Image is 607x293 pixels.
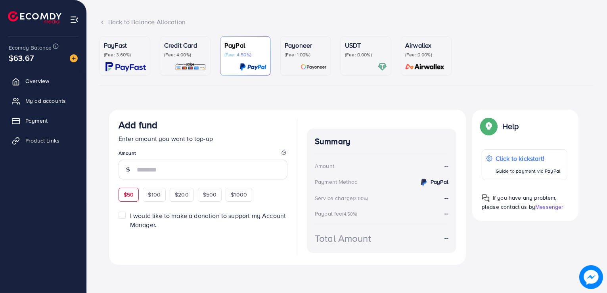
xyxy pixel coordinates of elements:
[224,40,266,50] p: PayPal
[405,40,447,50] p: Airwallex
[175,62,206,71] img: card
[175,191,189,199] span: $200
[315,210,360,218] div: Paypal fee
[496,166,560,176] p: Guide to payment via PayPal
[6,133,80,148] a: Product Links
[315,194,370,202] div: Service charge
[9,52,34,64] span: $63.67
[315,178,358,186] div: Payment Method
[203,191,217,199] span: $500
[343,211,358,217] small: (4.50%)
[403,62,447,71] img: card
[124,191,134,199] span: $50
[285,40,327,50] p: Payoneer
[431,178,448,186] strong: PayPal
[535,203,563,211] span: Messenger
[419,177,429,187] img: credit
[345,52,387,58] p: (Fee: 0.00%)
[119,150,287,160] legend: Amount
[164,52,206,58] p: (Fee: 4.00%)
[104,52,146,58] p: (Fee: 3.60%)
[239,62,266,71] img: card
[224,52,266,58] p: (Fee: 4.50%)
[353,195,368,202] small: (3.00%)
[315,137,448,146] h4: Summary
[502,121,519,131] p: Help
[148,191,161,199] span: $100
[104,40,146,50] p: PayFast
[119,134,287,143] p: Enter amount you want to top-up
[444,209,448,218] strong: --
[285,52,327,58] p: (Fee: 1.00%)
[70,54,78,62] img: image
[105,62,146,71] img: card
[378,62,387,71] img: card
[25,137,59,145] span: Product Links
[8,11,61,23] img: logo
[444,233,448,243] strong: --
[9,44,52,52] span: Ecomdy Balance
[444,193,448,202] strong: --
[315,162,334,170] div: Amount
[444,162,448,171] strong: --
[482,194,490,202] img: Popup guide
[345,40,387,50] p: USDT
[579,265,603,289] img: image
[405,52,447,58] p: (Fee: 0.00%)
[496,154,560,163] p: Click to kickstart!
[130,211,286,229] span: I would like to make a donation to support my Account Manager.
[70,15,79,24] img: menu
[315,231,371,245] div: Total Amount
[100,17,594,27] div: Back to Balance Allocation
[25,117,48,125] span: Payment
[119,119,157,131] h3: Add fund
[6,93,80,109] a: My ad accounts
[6,73,80,89] a: Overview
[6,113,80,129] a: Payment
[25,97,66,105] span: My ad accounts
[25,77,49,85] span: Overview
[301,62,327,71] img: card
[231,191,247,199] span: $1000
[482,194,557,211] span: If you have any problem, please contact us by
[482,119,496,133] img: Popup guide
[164,40,206,50] p: Credit Card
